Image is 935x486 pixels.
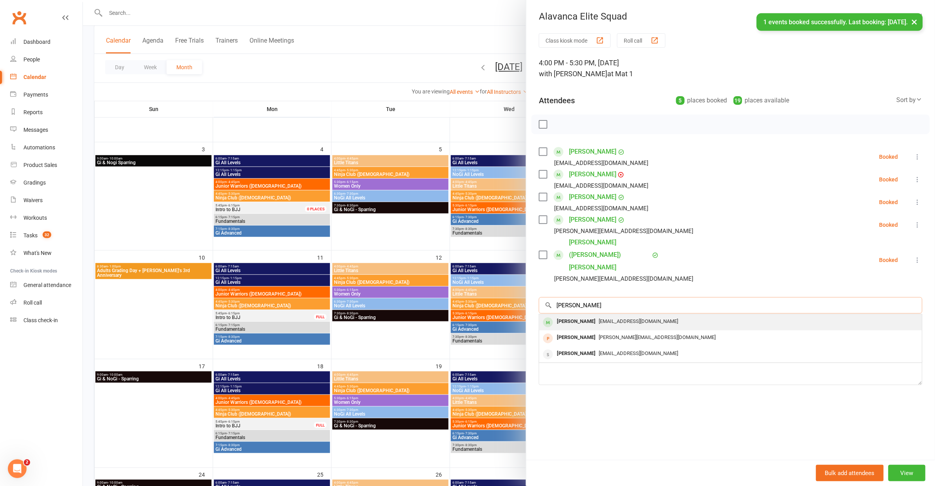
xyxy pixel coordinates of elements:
div: [PERSON_NAME] [554,348,599,359]
div: Tasks [23,232,38,239]
div: Booked [879,199,898,205]
button: Roll call [617,33,666,48]
div: Reports [23,109,43,115]
a: [PERSON_NAME] [569,168,616,181]
iframe: Intercom live chat [8,459,27,478]
div: Workouts [23,215,47,221]
div: Messages [23,127,48,133]
div: [EMAIL_ADDRESS][DOMAIN_NAME] [554,203,648,213]
a: Tasks 32 [10,227,83,244]
div: Class check-in [23,317,58,323]
button: × [908,13,922,30]
div: [PERSON_NAME][EMAIL_ADDRESS][DOMAIN_NAME] [554,274,693,284]
a: General attendance kiosk mode [10,276,83,294]
a: [PERSON_NAME] [569,145,616,158]
a: Workouts [10,209,83,227]
div: What's New [23,250,52,256]
span: [EMAIL_ADDRESS][DOMAIN_NAME] [599,350,678,356]
a: People [10,51,83,68]
div: Gradings [23,179,46,186]
div: [EMAIL_ADDRESS][DOMAIN_NAME] [554,158,648,168]
div: [EMAIL_ADDRESS][DOMAIN_NAME] [554,181,648,191]
a: Reports [10,104,83,121]
div: Waivers [23,197,43,203]
span: with [PERSON_NAME] [539,70,607,78]
a: Gradings [10,174,83,192]
div: 4:00 PM - 5:30 PM, [DATE] [539,57,922,79]
span: 2 [24,459,30,466]
a: [PERSON_NAME] [569,191,616,203]
div: member [543,350,553,359]
a: Payments [10,86,83,104]
a: Clubworx [9,8,29,27]
div: Calendar [23,74,46,80]
div: prospect [543,334,553,343]
a: Product Sales [10,156,83,174]
div: Booked [879,177,898,182]
div: [PERSON_NAME] [554,316,599,327]
div: Payments [23,91,48,98]
div: 19 [734,96,742,105]
div: member [543,317,553,327]
a: Calendar [10,68,83,86]
div: 1 events booked successfully. Last booking: [DATE]. [757,13,923,31]
div: places available [734,95,790,106]
button: Bulk add attendees [816,465,884,481]
a: Automations [10,139,83,156]
input: Search to add attendees [539,297,922,314]
a: [PERSON_NAME] [569,213,616,226]
span: at Mat 1 [607,70,633,78]
div: Attendees [539,95,575,106]
span: [PERSON_NAME][EMAIL_ADDRESS][DOMAIN_NAME] [599,334,716,340]
div: Product Sales [23,162,57,168]
div: Dashboard [23,39,50,45]
div: [PERSON_NAME][EMAIL_ADDRESS][DOMAIN_NAME] [554,226,693,236]
div: places booked [676,95,727,106]
a: Dashboard [10,33,83,51]
a: Waivers [10,192,83,209]
a: Messages [10,121,83,139]
span: [EMAIL_ADDRESS][DOMAIN_NAME] [599,318,678,324]
div: Sort by [897,95,922,105]
div: Roll call [23,299,42,306]
a: What's New [10,244,83,262]
div: Alavanca Elite Squad [526,11,935,22]
a: Roll call [10,294,83,312]
div: 5 [676,96,685,105]
div: People [23,56,40,63]
div: Booked [879,154,898,160]
span: 32 [43,231,51,238]
button: View [888,465,926,481]
button: Class kiosk mode [539,33,611,48]
div: Automations [23,144,55,151]
div: Booked [879,222,898,228]
div: Booked [879,257,898,263]
div: [PERSON_NAME] [554,332,599,343]
a: Class kiosk mode [10,312,83,329]
div: General attendance [23,282,71,288]
a: [PERSON_NAME] ([PERSON_NAME]) [PERSON_NAME] [569,236,650,274]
